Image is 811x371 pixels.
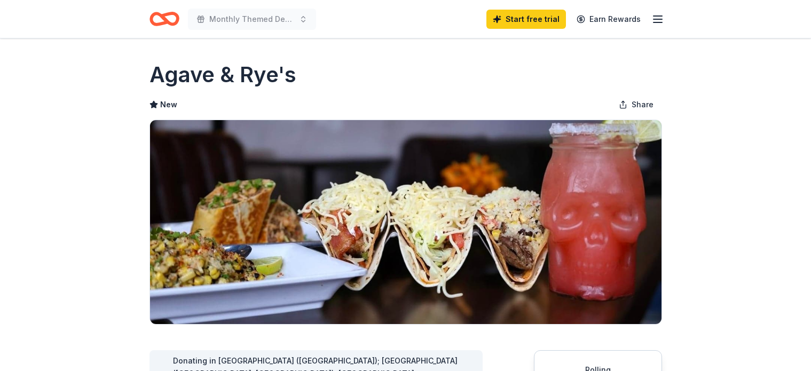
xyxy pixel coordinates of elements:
img: Image for Agave & Rye's [150,120,662,324]
a: Home [149,6,179,31]
h1: Agave & Rye's [149,60,296,90]
button: Monthly Themed Dementia Adult Day Program [188,9,316,30]
span: Monthly Themed Dementia Adult Day Program [209,13,295,26]
a: Earn Rewards [570,10,647,29]
span: Share [632,98,653,111]
span: New [160,98,177,111]
button: Share [610,94,662,115]
a: Start free trial [486,10,566,29]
